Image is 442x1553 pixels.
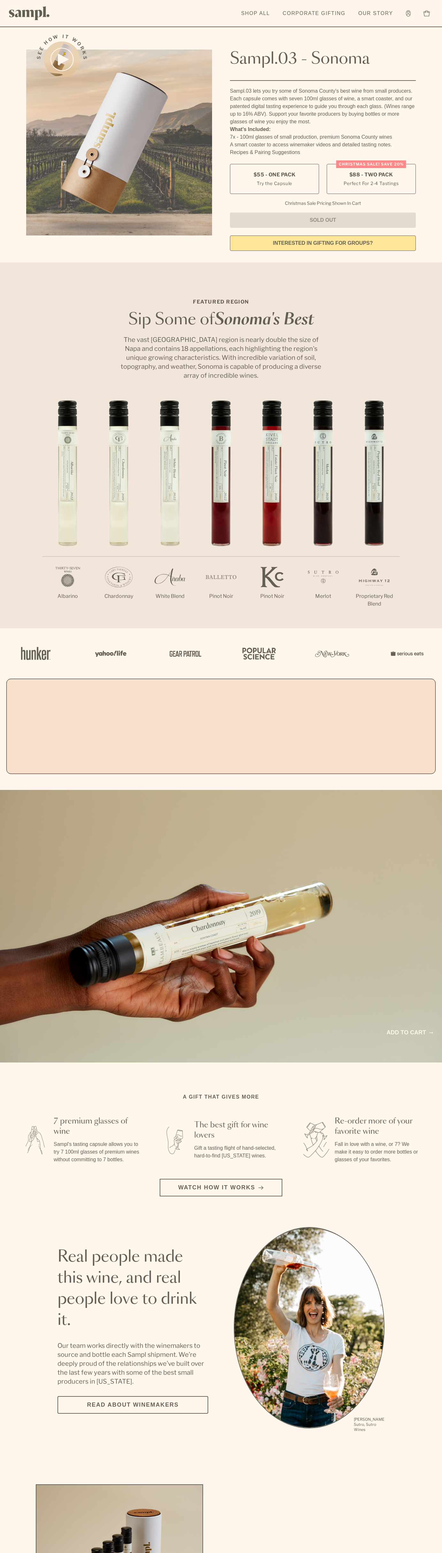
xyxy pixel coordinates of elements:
small: Try the Capsule [257,180,292,187]
p: Merlot [298,592,349,600]
li: Christmas Sale Pricing Shown In Cart [282,200,364,206]
ul: carousel [234,1227,385,1433]
p: White Blend [144,592,195,600]
div: Christmas SALE! Save 20% [336,160,406,168]
a: Corporate Gifting [279,6,349,20]
li: 5 / 7 [247,400,298,621]
li: 7x - 100ml glasses of small production, premium Sonoma County wines [230,133,416,141]
div: slide 1 [234,1227,385,1433]
img: Artboard_6_04f9a106-072f-468a-bdd7-f11783b05722_x450.png [91,640,129,667]
strong: What’s Included: [230,127,271,132]
h2: Sip Some of [119,312,323,328]
p: Sampl's tasting capsule allows you to try 7 100ml glasses of premium wines without committing to ... [54,1140,141,1163]
button: Sold Out [230,212,416,228]
img: Sampl.03 - Sonoma [26,50,212,236]
li: 4 / 7 [195,400,247,621]
img: Artboard_7_5b34974b-f019-449e-91fb-745f8d0877ee_x450.png [387,640,425,667]
h3: Re-order more of your favorite wine [335,1116,422,1137]
img: Artboard_4_28b4d326-c26e-48f9-9c80-911f17d6414e_x450.png [239,640,277,667]
li: 7 / 7 [349,400,400,628]
h3: 7 premium glasses of wine [54,1116,141,1137]
h2: Real people made this wine, and real people love to drink it. [57,1247,208,1331]
img: Artboard_1_c8cd28af-0030-4af1-819c-248e302c7f06_x450.png [17,640,55,667]
img: Artboard_5_7fdae55a-36fd-43f7-8bfd-f74a06a2878e_x450.png [165,640,203,667]
p: Fall in love with a wine, or 7? We make it easy to order more bottles or glasses of your favorites. [335,1140,422,1163]
p: Gift a tasting flight of hand-selected, hard-to-find [US_STATE] wines. [194,1144,281,1160]
p: Pinot Noir [247,592,298,600]
li: A smart coaster to access winemaker videos and detailed tasting notes. [230,141,416,149]
span: $55 - One Pack [254,171,296,178]
a: Read about Winemakers [57,1396,208,1414]
h1: Sampl.03 - Sonoma [230,50,416,69]
li: 2 / 7 [93,400,144,621]
span: $88 - Two Pack [349,171,393,178]
a: Shop All [238,6,273,20]
li: 1 / 7 [42,400,93,621]
button: Watch how it works [160,1179,282,1196]
a: Our Story [355,6,396,20]
li: 3 / 7 [144,400,195,621]
button: See how it works [44,42,80,77]
div: Sampl.03 lets you try some of Sonoma County's best wine from small producers. Each capsule comes ... [230,87,416,126]
li: 6 / 7 [298,400,349,621]
p: Albarino [42,592,93,600]
h3: The best gift for wine lovers [194,1120,281,1140]
p: Chardonnay [93,592,144,600]
a: Add to cart [386,1028,433,1037]
h2: A gift that gives more [183,1093,259,1101]
img: Artboard_3_0b291449-6e8c-4d07-b2c2-3f3601a19cd1_x450.png [313,640,351,667]
p: Our team works directly with the winemakers to source and bottle each Sampl shipment. We’re deepl... [57,1341,208,1386]
li: Recipes & Pairing Suggestions [230,149,416,156]
em: Sonoma's Best [215,312,314,328]
p: Proprietary Red Blend [349,592,400,608]
small: Perfect For 2-4 Tastings [344,180,399,187]
img: Sampl logo [9,6,50,20]
a: interested in gifting for groups? [230,236,416,251]
p: [PERSON_NAME] Sutro, Sutro Wines [354,1417,385,1432]
p: The vast [GEOGRAPHIC_DATA] region is nearly double the size of Napa and contains 18 appellations,... [119,335,323,380]
p: Featured Region [119,298,323,306]
p: Pinot Noir [195,592,247,600]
